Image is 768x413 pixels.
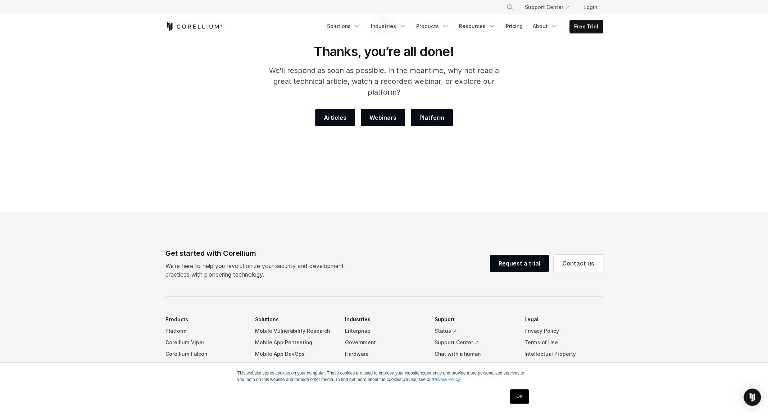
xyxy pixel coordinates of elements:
[259,44,509,59] h1: Thanks, you’re all done!
[570,20,603,33] a: Free Trial
[554,255,603,272] a: Contact us
[165,360,244,371] a: MATRIX Technology
[345,337,423,348] a: Government
[165,22,223,31] a: Corellium Home
[165,337,244,348] a: Corellium Viper
[255,348,333,360] a: Mobile App DevOps
[361,109,405,126] a: Webinars
[165,248,350,259] div: Get started with Corellium
[744,389,761,406] div: Open Intercom Messenger
[524,337,603,348] a: Terms of Use
[411,109,453,126] a: Platform
[433,377,461,382] a: Privacy Policy.
[255,337,333,348] a: Mobile App Pentesting
[323,20,365,33] a: Solutions
[497,1,603,14] div: Navigation Menu
[345,348,423,360] a: Hardware
[501,20,527,33] a: Pricing
[412,20,453,33] a: Products
[323,20,603,33] div: Navigation Menu
[435,337,513,348] a: Support Center ↗
[435,325,513,337] a: Status ↗
[237,370,531,383] p: This website stores cookies on your computer. These cookies are used to improve your website expe...
[419,113,444,122] span: Platform
[435,348,513,360] a: Chat with a human
[578,1,603,14] a: Login
[345,360,423,371] a: Automotive
[519,1,575,14] a: Support Center
[255,360,333,371] a: Mobile Malware Analysis
[490,255,549,272] a: Request a trial
[369,113,396,122] span: Webinars
[165,262,350,279] p: We’re here to help you revolutionize your security and development practices with pioneering tech...
[528,20,562,33] a: About
[259,65,509,97] p: We'll respond as soon as possible. In the meantime, why not read a great technical article, watch...
[165,325,244,337] a: Platform
[435,360,513,371] a: Slack Community ↗
[524,348,603,360] a: Intellectual Property
[503,1,516,14] button: Search
[324,113,346,122] span: Articles
[315,109,355,126] a: Articles
[524,325,603,337] a: Privacy Policy
[510,389,528,404] a: OK
[455,20,500,33] a: Resources
[165,348,244,360] a: Corellium Falcon
[367,20,410,33] a: Industries
[255,325,333,337] a: Mobile Vulnerability Research
[345,325,423,337] a: Enterprise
